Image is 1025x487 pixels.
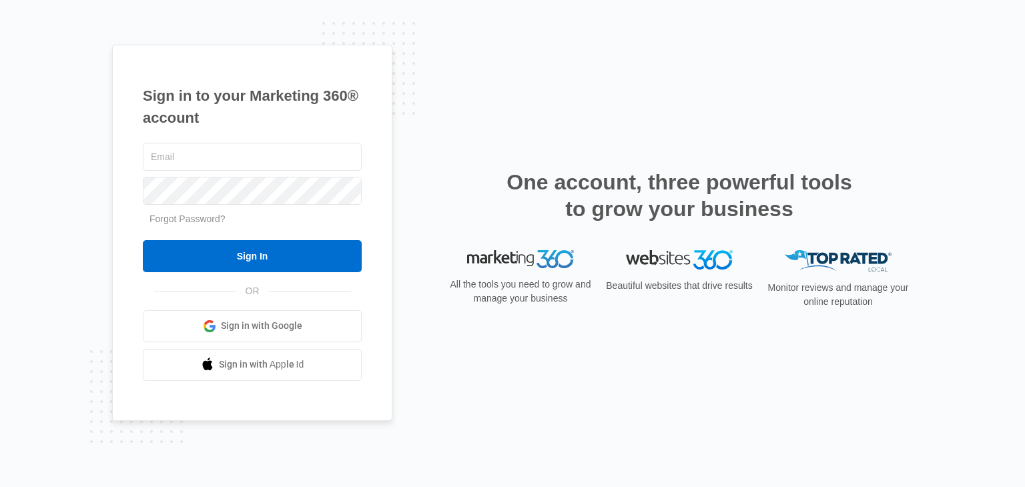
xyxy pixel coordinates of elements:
img: Marketing 360 [467,250,574,269]
span: Sign in with Apple Id [219,358,304,372]
h1: Sign in to your Marketing 360® account [143,85,362,129]
a: Sign in with Google [143,310,362,342]
a: Sign in with Apple Id [143,349,362,381]
p: All the tools you need to grow and manage your business [446,278,595,306]
span: Sign in with Google [221,319,302,333]
img: Top Rated Local [785,250,892,272]
input: Email [143,143,362,171]
span: OR [236,284,269,298]
input: Sign In [143,240,362,272]
h2: One account, three powerful tools to grow your business [502,169,856,222]
p: Beautiful websites that drive results [605,279,754,293]
img: Websites 360 [626,250,733,270]
p: Monitor reviews and manage your online reputation [763,281,913,309]
a: Forgot Password? [149,213,226,224]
